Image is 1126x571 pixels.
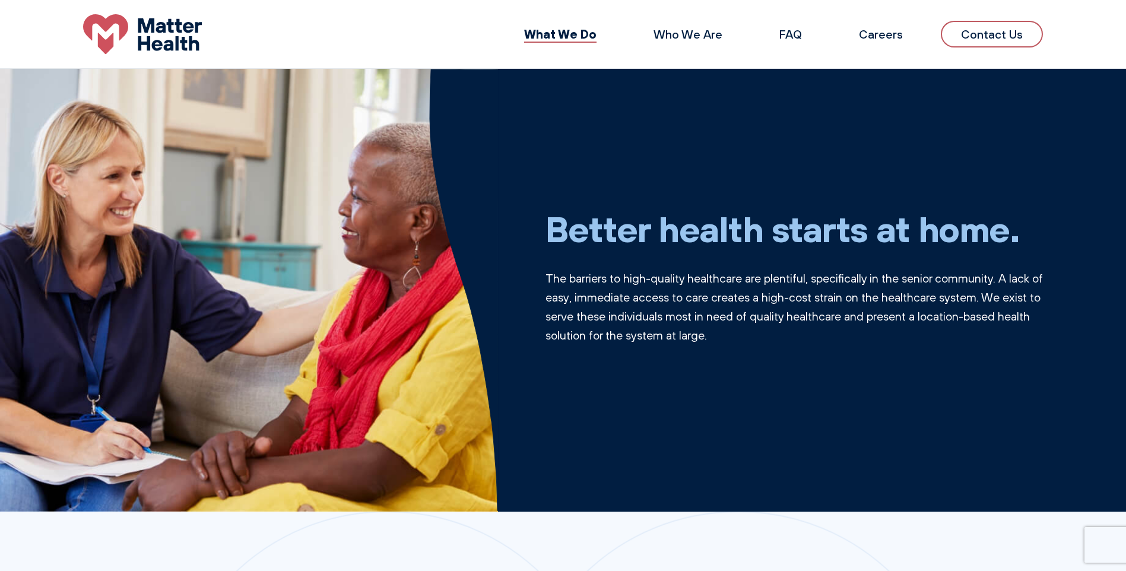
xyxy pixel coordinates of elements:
[941,21,1043,47] a: Contact Us
[654,27,722,42] a: Who We Are
[779,27,802,42] a: FAQ
[524,26,597,42] a: What We Do
[859,27,903,42] a: Careers
[545,207,1043,250] h1: Better health starts at home.
[545,269,1043,345] p: The barriers to high-quality healthcare are plentiful, specifically in the senior community. A la...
